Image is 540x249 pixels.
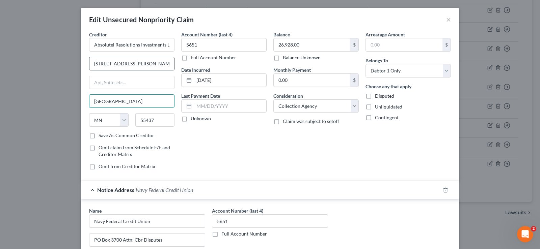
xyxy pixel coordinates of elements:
span: Contingent [375,115,399,120]
label: Save As Common Creditor [99,132,154,139]
label: Full Account Number [221,230,267,237]
input: MM/DD/YYYY [194,100,266,113]
input: Enter zip... [135,113,175,127]
iframe: Intercom live chat [517,226,533,242]
div: $ [350,38,358,51]
span: Notice Address [97,187,134,193]
label: Last Payment Date [181,92,220,99]
span: Creditor [89,32,107,37]
label: Choose any that apply [366,83,411,90]
input: Enter address... [89,57,174,70]
div: $ [442,38,451,51]
input: Enter city... [89,95,174,107]
button: × [446,15,451,24]
label: Monthly Payment [273,66,311,73]
span: 2 [531,226,536,231]
span: Omit from Creditor Matrix [99,163,155,169]
span: Disputed [375,93,394,99]
span: Name [89,208,102,214]
div: Edit Unsecured Nonpriority Claim [89,15,194,24]
label: Account Number (last 4) [212,207,263,214]
label: Consideration [273,92,303,99]
span: Unliquidated [375,104,402,110]
input: 0.00 [274,38,350,51]
input: Search by name... [89,214,205,228]
label: Full Account Number [191,54,236,61]
input: 0.00 [366,38,442,51]
label: Balance [273,31,290,38]
label: Date Incurred [181,66,210,73]
label: Arrearage Amount [366,31,405,38]
span: Belongs To [366,58,388,63]
label: Account Number (last 4) [181,31,233,38]
span: Claim was subject to setoff [283,118,339,124]
input: Enter address... [89,234,205,246]
input: Apt, Suite, etc... [89,76,174,89]
div: $ [350,74,358,87]
input: MM/DD/YYYY [194,74,266,87]
label: Unknown [191,115,211,122]
input: 0.00 [274,74,350,87]
label: Balance Unknown [283,54,321,61]
input: XXXX [212,214,328,228]
input: XXXX [181,38,267,52]
span: Navy Federal Credit Union [136,187,193,193]
input: Search creditor by name... [89,38,174,52]
span: Omit claim from Schedule E/F and Creditor Matrix [99,145,170,157]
